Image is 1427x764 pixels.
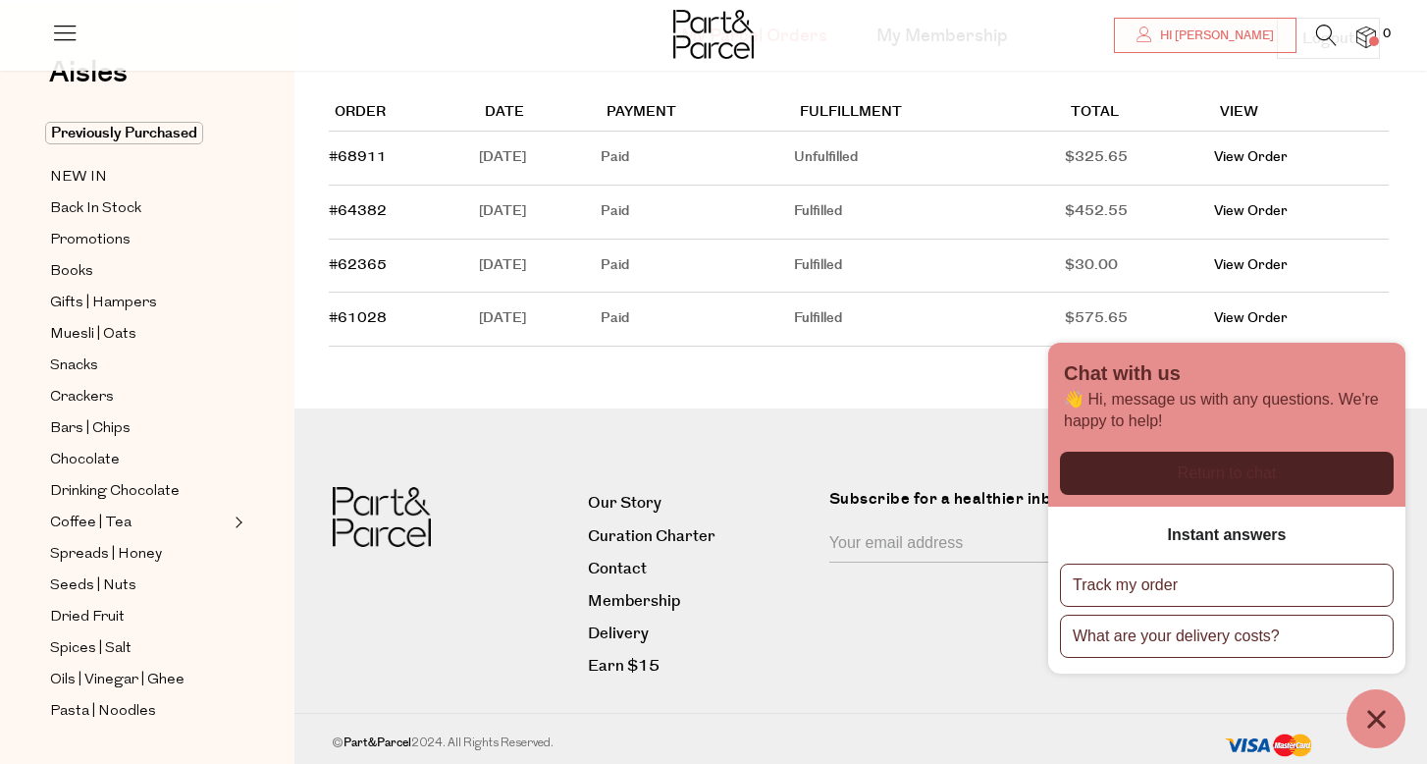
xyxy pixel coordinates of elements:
[1065,186,1214,240] td: $452.55
[50,196,229,221] a: Back In Stock
[50,668,229,692] a: Oils | Vinegar | Ghee
[344,735,411,751] b: Part&Parcel
[50,197,141,221] span: Back In Stock
[50,479,229,504] a: Drinking Chocolate
[1042,343,1411,748] inbox-online-store-chat: Shopify online store chat
[588,621,814,647] a: Delivery
[1356,27,1376,47] a: 0
[50,574,136,598] span: Seeds | Nuts
[50,605,229,629] a: Dried Fruit
[329,308,387,328] a: #61028
[50,511,229,535] a: Coffee | Tea
[50,323,136,347] span: Muesli | Oats
[50,260,93,284] span: Books
[50,386,114,409] span: Crackers
[1214,147,1288,167] a: View Order
[50,322,229,347] a: Muesli | Oats
[601,132,795,186] td: Paid
[601,95,795,132] th: Payment
[50,355,98,378] span: Snacks
[50,669,185,692] span: Oils | Vinegar | Ghee
[479,240,601,294] td: [DATE]
[1214,201,1288,221] a: View Order
[50,385,229,409] a: Crackers
[588,653,814,680] a: Earn $15
[588,490,814,517] a: Our Story
[1214,308,1288,328] a: View Order
[45,122,203,144] span: Previously Purchased
[50,122,229,145] a: Previously Purchased
[329,95,479,132] th: Order
[479,95,601,132] th: Date
[794,132,1065,186] td: Unfulfilled
[794,186,1065,240] td: Fulfilled
[601,293,795,347] td: Paid
[50,292,157,315] span: Gifts | Hampers
[1065,132,1214,186] td: $325.65
[50,637,132,661] span: Spices | Salt
[230,511,243,534] button: Expand/Collapse Coffee | Tea
[1155,27,1274,44] span: Hi [PERSON_NAME]
[1378,26,1396,43] span: 0
[50,480,180,504] span: Drinking Chocolate
[50,700,156,724] span: Pasta | Noodles
[50,229,131,252] span: Promotions
[50,512,132,535] span: Coffee | Tea
[50,166,107,190] span: NEW IN
[601,240,795,294] td: Paid
[50,291,229,315] a: Gifts | Hampers
[1065,95,1214,132] th: Total
[1214,255,1288,275] a: View Order
[479,186,601,240] td: [DATE]
[329,201,387,221] a: #64382
[588,523,814,550] a: Curation Charter
[49,51,128,94] span: Aisles
[50,416,229,441] a: Bars | Chips
[50,417,131,441] span: Bars | Chips
[49,58,128,107] a: Aisles
[829,487,1084,525] label: Subscribe for a healthier inbox
[601,186,795,240] td: Paid
[1214,95,1389,132] th: View
[50,228,229,252] a: Promotions
[329,147,387,167] a: #68911
[50,543,162,567] span: Spreads | Honey
[588,588,814,615] a: Membership
[794,293,1065,347] td: Fulfilled
[479,293,601,347] td: [DATE]
[333,734,1102,753] div: © 2024. All Rights Reserved.
[1114,18,1296,53] a: Hi [PERSON_NAME]
[50,448,229,472] a: Chocolate
[829,525,1073,563] input: Your email address
[50,542,229,567] a: Spreads | Honey
[50,573,229,598] a: Seeds | Nuts
[50,606,125,629] span: Dried Fruit
[50,449,120,472] span: Chocolate
[50,354,229,378] a: Snacks
[50,699,229,724] a: Pasta | Noodles
[794,95,1065,132] th: Fulfillment
[50,259,229,284] a: Books
[329,255,387,275] a: #62365
[50,636,229,661] a: Spices | Salt
[673,10,754,59] img: Part&Parcel
[333,487,431,547] img: Part&Parcel
[479,132,601,186] td: [DATE]
[794,240,1065,294] td: Fulfilled
[588,556,814,582] a: Contact
[1065,240,1214,294] td: $30.00
[50,165,229,190] a: NEW IN
[1065,293,1214,347] td: $575.65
